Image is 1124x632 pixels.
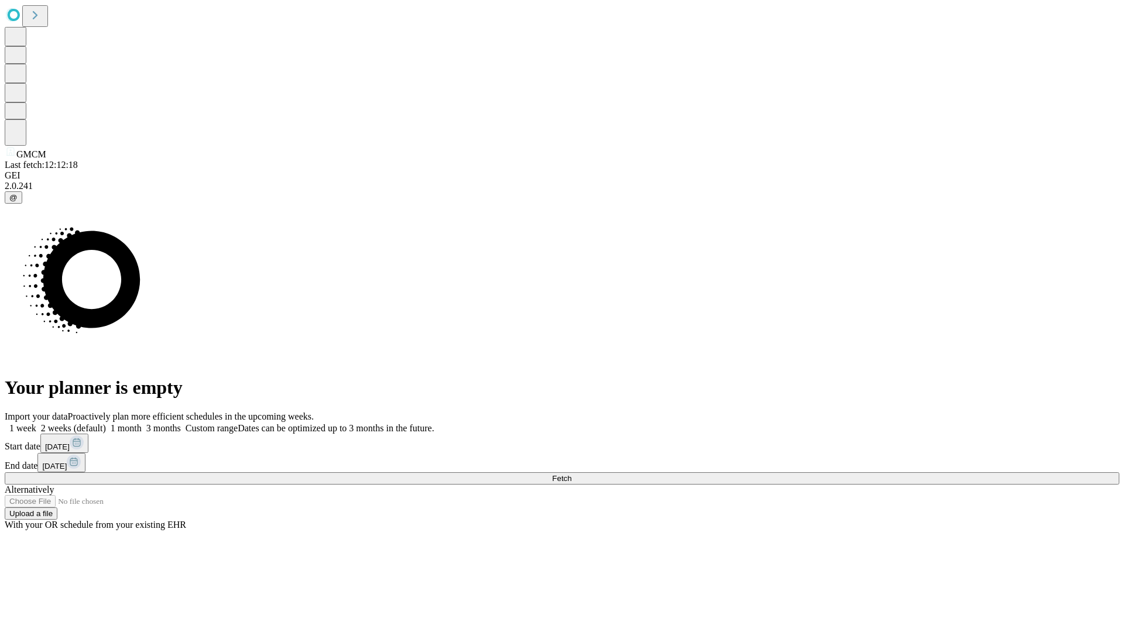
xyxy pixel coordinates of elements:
[9,193,18,202] span: @
[146,423,181,433] span: 3 months
[5,434,1119,453] div: Start date
[186,423,238,433] span: Custom range
[5,520,186,530] span: With your OR schedule from your existing EHR
[238,423,434,433] span: Dates can be optimized up to 3 months in the future.
[5,472,1119,485] button: Fetch
[68,411,314,421] span: Proactively plan more efficient schedules in the upcoming weeks.
[5,170,1119,181] div: GEI
[5,191,22,204] button: @
[45,442,70,451] span: [DATE]
[5,411,68,421] span: Import your data
[42,462,67,470] span: [DATE]
[5,507,57,520] button: Upload a file
[5,377,1119,399] h1: Your planner is empty
[16,149,46,159] span: GMCM
[552,474,571,483] span: Fetch
[5,181,1119,191] div: 2.0.241
[5,160,78,170] span: Last fetch: 12:12:18
[40,434,88,453] button: [DATE]
[5,453,1119,472] div: End date
[41,423,106,433] span: 2 weeks (default)
[111,423,142,433] span: 1 month
[5,485,54,494] span: Alternatively
[9,423,36,433] span: 1 week
[37,453,85,472] button: [DATE]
